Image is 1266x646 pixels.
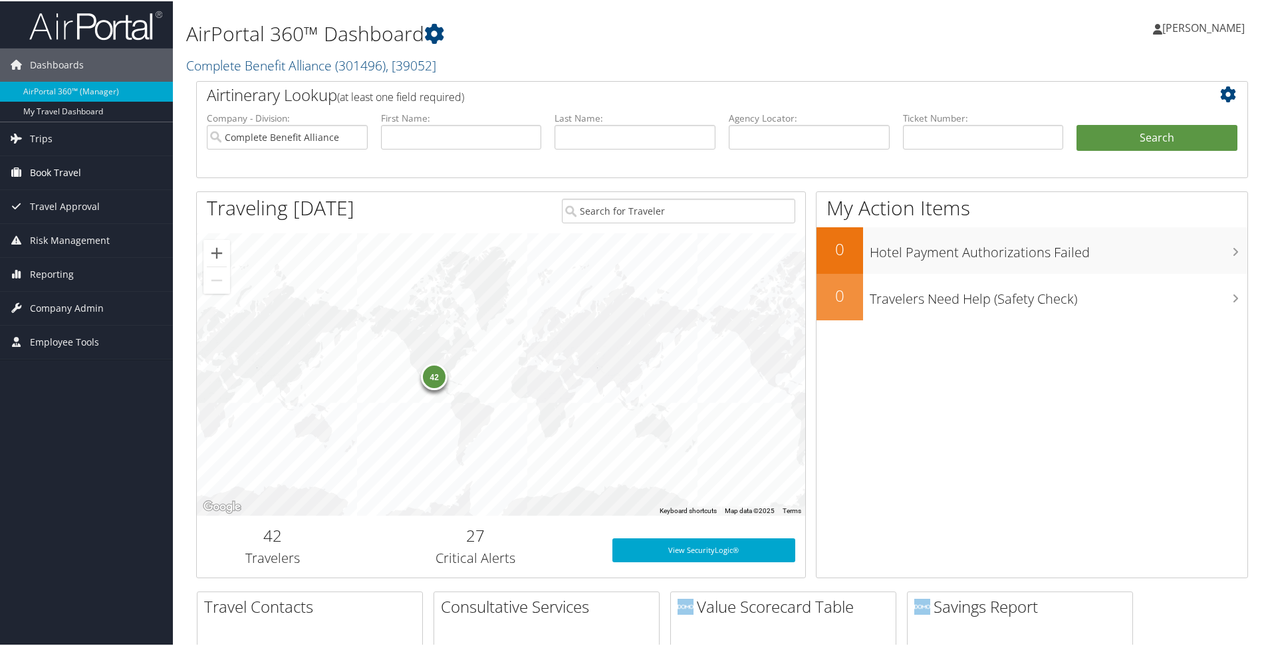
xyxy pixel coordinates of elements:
span: ( 301496 ) [335,55,386,73]
span: Company Admin [30,290,104,324]
img: airportal-logo.png [29,9,162,40]
span: Book Travel [30,155,81,188]
h3: Travelers [207,548,339,566]
span: Travel Approval [30,189,100,222]
button: Zoom out [203,266,230,292]
a: [PERSON_NAME] [1153,7,1258,47]
a: 0Hotel Payment Authorizations Failed [817,226,1247,272]
span: Dashboards [30,47,84,80]
h1: My Action Items [817,193,1247,221]
span: Risk Management [30,223,110,256]
h2: Value Scorecard Table [678,594,896,617]
label: Agency Locator: [729,110,890,124]
input: Search for Traveler [562,197,795,222]
button: Keyboard shortcuts [660,505,717,514]
h2: 0 [817,283,863,306]
h2: Savings Report [914,594,1132,617]
h2: Consultative Services [441,594,659,617]
a: Terms (opens in new tab) [783,506,801,513]
button: Zoom in [203,239,230,265]
span: Trips [30,121,53,154]
h1: Traveling [DATE] [207,193,354,221]
h2: 0 [817,237,863,259]
span: (at least one field required) [337,88,464,103]
a: 0Travelers Need Help (Safety Check) [817,272,1247,319]
span: Employee Tools [30,324,99,358]
span: Reporting [30,257,74,290]
label: Company - Division: [207,110,368,124]
label: Last Name: [555,110,715,124]
div: 42 [422,362,448,389]
h2: 42 [207,523,339,546]
span: [PERSON_NAME] [1162,19,1245,34]
label: Ticket Number: [903,110,1064,124]
img: domo-logo.png [914,597,930,613]
span: Map data ©2025 [725,506,775,513]
h1: AirPortal 360™ Dashboard [186,19,901,47]
a: Open this area in Google Maps (opens a new window) [200,497,244,514]
h2: 27 [359,523,592,546]
img: domo-logo.png [678,597,694,613]
label: First Name: [381,110,542,124]
h3: Critical Alerts [359,548,592,566]
a: View SecurityLogic® [612,537,795,561]
h2: Airtinerary Lookup [207,82,1150,105]
h3: Hotel Payment Authorizations Failed [870,235,1247,261]
img: Google [200,497,244,514]
button: Search [1076,124,1237,150]
a: Complete Benefit Alliance [186,55,436,73]
h2: Travel Contacts [204,594,422,617]
span: , [ 39052 ] [386,55,436,73]
h3: Travelers Need Help (Safety Check) [870,282,1247,307]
